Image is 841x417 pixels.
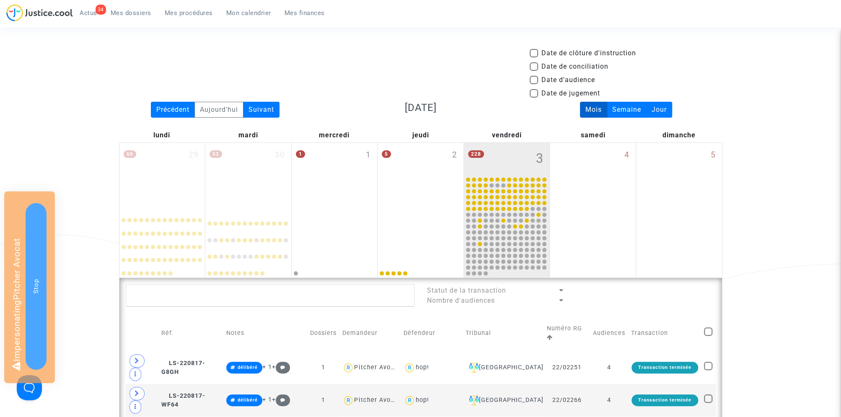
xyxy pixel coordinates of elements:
[189,149,199,161] span: 29
[339,315,401,351] td: Demandeur
[165,9,213,17] span: Mes procédures
[541,62,608,72] span: Date de conciliation
[711,149,716,161] span: 5
[292,143,378,209] div: mercredi octobre 1, One event, click to expand
[324,102,517,114] h3: [DATE]
[223,315,307,351] td: Notes
[378,128,464,142] div: jeudi
[590,351,628,384] td: 4
[646,102,672,118] div: Jour
[427,286,506,294] span: Statut de la transaction
[262,396,272,403] span: + 1
[119,128,205,142] div: lundi
[151,102,195,118] div: Précédent
[285,9,325,17] span: Mes finances
[161,392,205,409] span: LS-220817-WF64
[544,351,590,384] td: 22/02251
[278,7,331,19] a: Mes finances
[463,128,550,142] div: vendredi
[590,315,628,351] td: Audiences
[354,364,400,371] div: Pitcher Avocat
[275,149,285,161] span: 30
[415,396,429,404] div: hop!
[158,315,223,351] td: Réf.
[307,384,339,417] td: 1
[296,150,305,158] span: 1
[427,296,495,304] span: Nombre d'audiences
[272,363,290,371] span: +
[404,362,416,374] img: icon-user.svg
[590,384,628,417] td: 4
[194,102,243,118] div: Aujourd'hui
[272,396,290,403] span: +
[452,149,457,161] span: 2
[111,9,151,17] span: Mes dossiers
[469,363,479,373] img: icon-faciliter-sm.svg
[243,102,279,118] div: Suivant
[104,7,158,19] a: Mes dossiers
[636,128,722,142] div: dimanche
[291,128,378,142] div: mercredi
[366,149,371,161] span: 1
[4,191,55,383] div: Impersonating
[158,7,220,19] a: Mes procédures
[382,150,391,158] span: 5
[607,102,647,118] div: Semaine
[342,362,355,374] img: icon-user.svg
[536,149,543,168] span: 3
[238,365,258,370] span: délibéré
[161,360,205,376] span: LS-220817-G8GH
[262,363,272,371] span: + 1
[544,384,590,417] td: 22/02266
[220,7,278,19] a: Mon calendrier
[404,394,416,407] img: icon-user.svg
[6,4,73,21] img: jc-logo.svg
[631,362,698,373] div: Transaction terminée
[550,143,636,278] div: samedi octobre 4
[631,394,698,406] div: Transaction terminée
[550,128,636,142] div: samedi
[210,150,222,158] span: 52
[464,143,550,175] div: vendredi octobre 3, 228 events, click to expand
[73,7,104,19] a: 34Actus
[124,150,136,158] span: 65
[636,143,722,278] div: dimanche octobre 5
[80,9,97,17] span: Actus
[26,203,47,370] button: Stop
[342,394,355,407] img: icon-user.svg
[624,149,629,161] span: 4
[378,143,463,209] div: jeudi octobre 2, 5 events, click to expand
[205,143,291,209] div: mardi septembre 30, 52 events, click to expand
[401,315,463,351] td: Défendeur
[463,315,544,351] td: Tribunal
[226,9,271,17] span: Mon calendrier
[119,143,205,209] div: lundi septembre 29, 65 events, click to expand
[32,279,40,293] span: Stop
[96,5,106,15] div: 34
[415,364,429,371] div: hop!
[628,315,701,351] td: Transaction
[354,396,400,404] div: Pitcher Avocat
[307,351,339,384] td: 1
[541,48,636,58] span: Date de clôture d'instruction
[205,128,291,142] div: mardi
[17,375,42,400] iframe: Help Scout Beacon - Open
[580,102,607,118] div: Mois
[541,75,595,85] span: Date d'audience
[541,88,600,98] span: Date de jugement
[466,395,541,405] div: [GEOGRAPHIC_DATA]
[469,395,479,405] img: icon-faciliter-sm.svg
[238,397,258,403] span: délibéré
[307,315,339,351] td: Dossiers
[544,315,590,351] td: Numéro RG
[468,150,484,158] span: 228
[466,363,541,373] div: [GEOGRAPHIC_DATA]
